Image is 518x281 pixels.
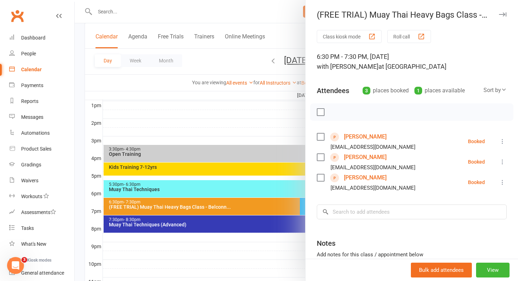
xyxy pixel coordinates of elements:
div: Product Sales [21,146,51,152]
div: Waivers [21,178,38,183]
a: [PERSON_NAME] [344,131,387,142]
div: Tasks [21,225,34,231]
span: 3 [21,257,27,263]
div: Automations [21,130,50,136]
a: Dashboard [9,30,74,46]
button: Bulk add attendees [411,263,472,277]
input: Search to add attendees [317,204,507,219]
div: [EMAIL_ADDRESS][DOMAIN_NAME] [331,163,415,172]
div: Booked [468,180,485,185]
div: places available [414,86,465,96]
button: Class kiosk mode [317,30,382,43]
a: Clubworx [8,7,26,25]
div: Messages [21,114,43,120]
a: Assessments [9,204,74,220]
a: Automations [9,125,74,141]
div: 3 [363,87,370,94]
a: General attendance kiosk mode [9,265,74,281]
div: What's New [21,241,47,247]
div: Calendar [21,67,42,72]
button: Roll call [387,30,431,43]
div: (FREE TRIAL) Muay Thai Heavy Bags Class - Belconn... [306,10,518,20]
a: [PERSON_NAME] [344,172,387,183]
div: General attendance [21,270,64,276]
div: 6:30 PM - 7:30 PM, [DATE] [317,52,507,72]
a: Waivers [9,173,74,189]
a: Calendar [9,62,74,78]
button: View [476,263,510,277]
div: Attendees [317,86,349,96]
a: Workouts [9,189,74,204]
a: Tasks [9,220,74,236]
a: Messages [9,109,74,125]
a: Gradings [9,157,74,173]
div: Gradings [21,162,41,167]
iframe: Intercom live chat [7,257,24,274]
a: People [9,46,74,62]
div: Booked [468,139,485,144]
div: Payments [21,83,43,88]
a: Product Sales [9,141,74,157]
div: Add notes for this class / appointment below [317,250,507,259]
div: 1 [414,87,422,94]
a: [PERSON_NAME] [344,152,387,163]
div: Dashboard [21,35,45,41]
a: Payments [9,78,74,93]
div: Booked [468,159,485,164]
div: Assessments [21,209,56,215]
a: What's New [9,236,74,252]
div: Workouts [21,194,42,199]
div: places booked [363,86,409,96]
div: Sort by [483,86,507,95]
div: [EMAIL_ADDRESS][DOMAIN_NAME] [331,142,415,152]
span: with [PERSON_NAME] [317,63,378,70]
div: Reports [21,98,38,104]
div: Notes [317,238,335,248]
span: at [GEOGRAPHIC_DATA] [378,63,446,70]
div: [EMAIL_ADDRESS][DOMAIN_NAME] [331,183,415,193]
a: Reports [9,93,74,109]
div: People [21,51,36,56]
